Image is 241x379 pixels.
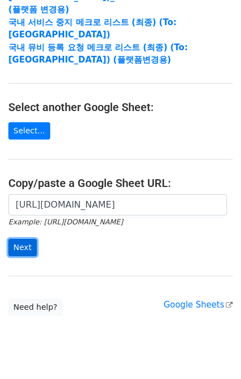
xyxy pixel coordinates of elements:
[163,300,233,310] a: Google Sheets
[185,325,241,379] iframe: Chat Widget
[8,239,37,256] input: Next
[8,218,123,226] small: Example: [URL][DOMAIN_NAME]
[8,122,50,140] a: Select...
[8,100,233,114] h4: Select another Google Sheet:
[8,42,188,65] a: 국내 뮤비 등록 요청 메크로 리스트 (최종) (To:[GEOGRAPHIC_DATA]) (플랫폼변경용)
[8,194,227,215] input: Paste your Google Sheet URL here
[8,17,176,40] a: 국내 서비스 중지 메크로 리스트 (최종) (To:[GEOGRAPHIC_DATA])
[8,299,62,316] a: Need help?
[8,176,233,190] h4: Copy/paste a Google Sheet URL:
